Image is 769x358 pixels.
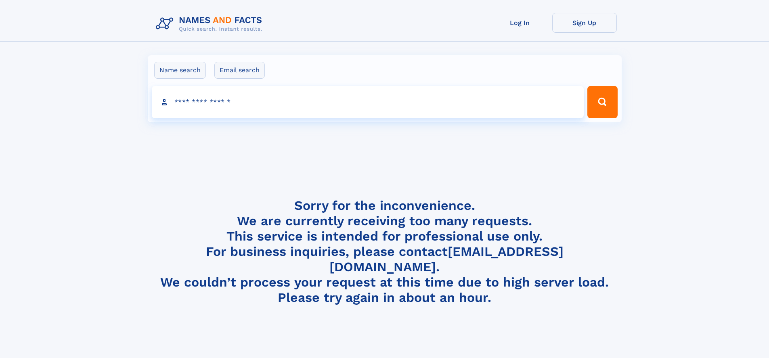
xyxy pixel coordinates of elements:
[152,86,584,118] input: search input
[488,13,552,33] a: Log In
[153,198,617,306] h4: Sorry for the inconvenience. We are currently receiving too many requests. This service is intend...
[329,244,564,274] a: [EMAIL_ADDRESS][DOMAIN_NAME]
[587,86,617,118] button: Search Button
[154,62,206,79] label: Name search
[153,13,269,35] img: Logo Names and Facts
[552,13,617,33] a: Sign Up
[214,62,265,79] label: Email search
